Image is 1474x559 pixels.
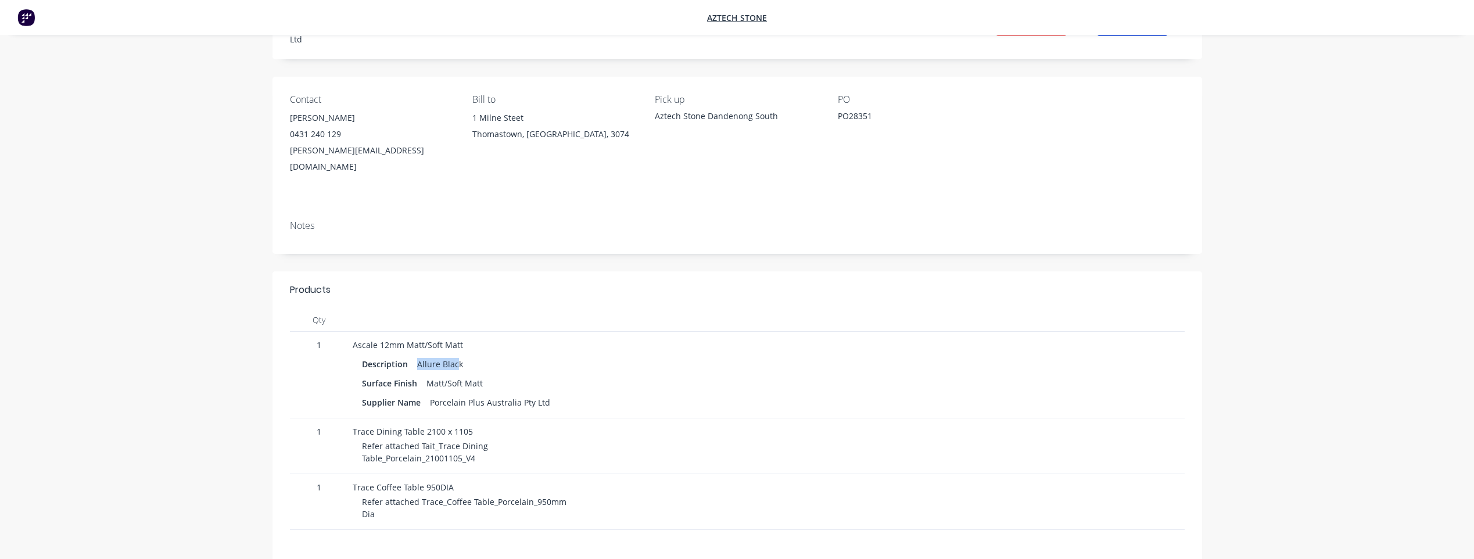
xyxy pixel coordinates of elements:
div: Products [290,283,331,297]
div: 1 Milne SteetThomastown, [GEOGRAPHIC_DATA], 3074 [472,110,636,147]
div: PO28351 [838,110,983,126]
span: 1 [295,425,343,438]
span: Ascale 12mm Matt/Soft Matt [353,339,463,350]
div: Allure Black [413,356,468,372]
div: Supplier Name [362,394,425,411]
div: Notes [290,220,1185,231]
span: 1 [295,339,343,351]
div: Porcelain Plus Australia Pty Ltd [425,394,555,411]
span: 1 [295,481,343,493]
div: PO [838,94,1002,105]
div: Aztech Stone Dandenong South [655,110,819,122]
span: Refer attached Trace_Coffee Table_Porcelain_950mm Dia [362,496,566,519]
div: 1 Milne Steet [472,110,636,126]
div: Pick up [655,94,819,105]
span: Refer attached Tait_Trace Dining Table_Porcelain_21001105_V4 [362,440,488,464]
div: Description [362,356,413,372]
div: Qty [290,309,348,332]
span: Trace Dining Table 2100 x 1105 [353,426,473,437]
div: Thomastown, [GEOGRAPHIC_DATA], 3074 [472,126,636,142]
div: Surface Finish [362,375,422,392]
div: [PERSON_NAME]0431 240 129[PERSON_NAME][EMAIL_ADDRESS][DOMAIN_NAME] [290,110,454,175]
div: [PERSON_NAME][EMAIL_ADDRESS][DOMAIN_NAME] [290,142,454,175]
div: Matt/Soft Matt [422,375,487,392]
img: Factory [17,9,35,26]
div: Bill to [472,94,636,105]
div: 0431 240 129 [290,126,454,142]
div: Contact [290,94,454,105]
a: Aztech Stone [707,12,767,23]
div: [PERSON_NAME] [290,110,454,126]
span: Trace Coffee Table 950DIA [353,482,454,493]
